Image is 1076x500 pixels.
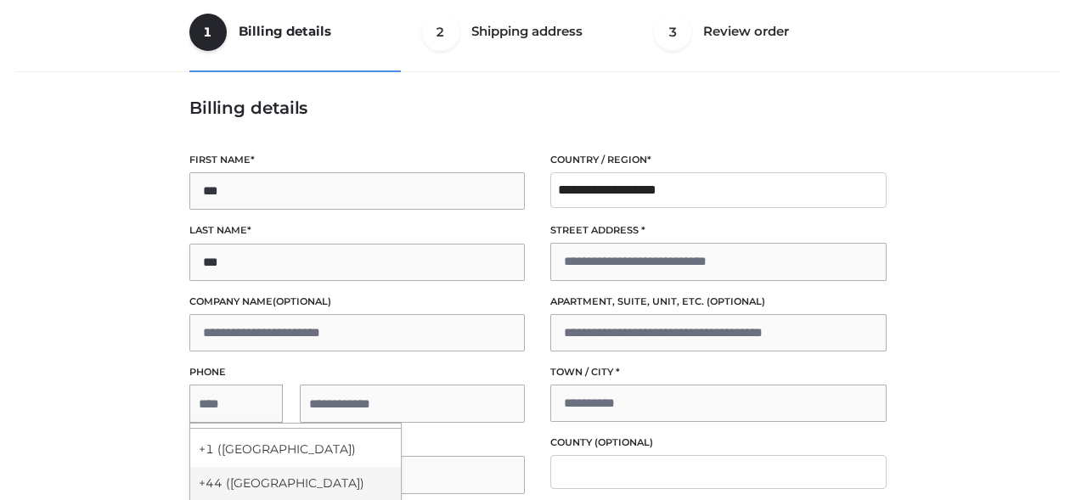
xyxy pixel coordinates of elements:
label: Town / City [550,364,887,380]
h3: Billing details [189,98,887,118]
label: First name [189,152,526,168]
div: +1 ([GEOGRAPHIC_DATA]) [190,433,401,467]
label: Last name [189,222,526,239]
label: Apartment, suite, unit, etc. [550,294,887,310]
label: Country / Region [550,152,887,168]
span: (optional) [273,295,331,307]
span: (optional) [707,295,765,307]
label: Street address [550,222,887,239]
label: Phone [189,364,526,380]
span: (optional) [594,436,653,448]
label: County [550,435,887,451]
label: Company name [189,294,526,310]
